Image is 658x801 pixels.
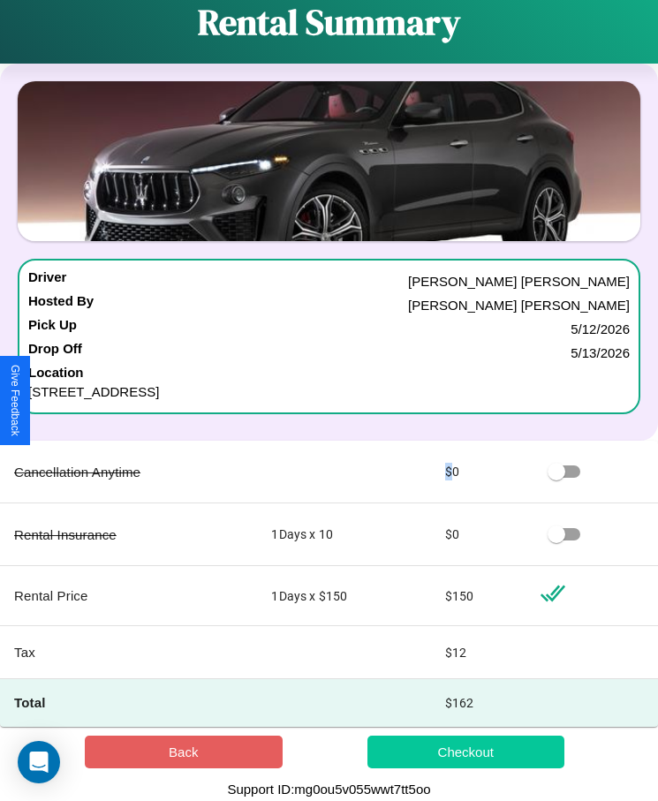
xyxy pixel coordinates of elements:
[431,679,526,727] td: $ 162
[28,269,66,293] h4: Driver
[28,365,630,380] h4: Location
[408,269,630,293] p: [PERSON_NAME] [PERSON_NAME]
[14,693,243,712] h4: Total
[257,503,430,566] td: 1 Days x 10
[28,293,94,317] h4: Hosted By
[571,317,630,341] p: 5 / 12 / 2026
[14,584,243,608] p: Rental Price
[28,317,77,341] h4: Pick Up
[431,441,526,503] td: $ 0
[28,341,82,365] h4: Drop Off
[9,365,21,436] div: Give Feedback
[408,293,630,317] p: [PERSON_NAME] [PERSON_NAME]
[14,640,243,664] p: Tax
[431,566,526,626] td: $ 150
[431,503,526,566] td: $ 0
[85,736,283,768] button: Back
[257,566,430,626] td: 1 Days x $ 150
[367,736,565,768] button: Checkout
[431,626,526,679] td: $ 12
[14,460,243,484] p: Cancellation Anytime
[571,341,630,365] p: 5 / 13 / 2026
[227,777,430,801] p: Support ID: mg0ou5v055wwt7tt5oo
[28,380,630,404] p: [STREET_ADDRESS]
[14,523,243,547] p: Rental Insurance
[18,741,60,783] div: Open Intercom Messenger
